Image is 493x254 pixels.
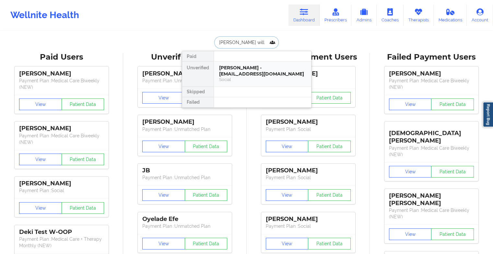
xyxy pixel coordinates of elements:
a: Admins [351,5,377,26]
p: Payment Plan : Medical Care Biweekly (NEW) [389,207,474,220]
a: Therapists [404,5,434,26]
button: View [19,98,62,110]
div: Paid [182,51,214,62]
a: Medications [434,5,467,26]
button: Patient Data [185,141,228,152]
div: Failed [182,97,214,108]
div: [PERSON_NAME] [266,215,351,223]
p: Payment Plan : Medical Care + Therapy Monthly (NEW) [19,236,104,249]
div: Skipped [182,87,214,97]
button: Patient Data [308,92,351,104]
div: [PERSON_NAME] [19,70,104,77]
button: View [266,238,309,249]
button: View [389,228,432,240]
div: [PERSON_NAME] [266,167,351,174]
div: [DEMOGRAPHIC_DATA][PERSON_NAME] [389,125,474,144]
div: [PERSON_NAME] [19,180,104,187]
button: View [142,141,185,152]
button: View [389,166,432,178]
div: Oyelade Efe [142,215,227,223]
p: Payment Plan : Medical Care Biweekly (NEW) [389,77,474,90]
div: [PERSON_NAME] [142,70,227,77]
div: [PERSON_NAME] [PERSON_NAME] [389,192,474,207]
p: Payment Plan : Social [266,223,351,229]
button: View [142,92,185,104]
p: Payment Plan : Medical Care Biweekly (NEW) [19,77,104,90]
button: View [142,238,185,249]
button: Patient Data [62,154,104,165]
button: View [142,189,185,201]
button: Patient Data [431,228,474,240]
button: View [266,141,309,152]
button: View [19,202,62,214]
p: Payment Plan : Social [266,174,351,181]
div: Unverified Users [128,52,242,62]
div: Unverified [182,62,214,87]
div: Social [219,77,306,82]
div: [PERSON_NAME] - [EMAIL_ADDRESS][DOMAIN_NAME] [219,65,306,77]
p: Payment Plan : Medical Care Biweekly (NEW) [19,133,104,145]
a: Prescribers [320,5,352,26]
a: Dashboard [288,5,320,26]
button: Patient Data [62,98,104,110]
div: [PERSON_NAME] [389,70,474,77]
a: Coaches [377,5,404,26]
button: Patient Data [431,98,474,110]
a: Report Bug [483,102,493,127]
button: Patient Data [308,238,351,249]
div: [PERSON_NAME] [142,118,227,126]
div: Deki Test W-OOP [19,228,104,236]
a: Account [467,5,493,26]
p: Payment Plan : Social [19,187,104,194]
div: Paid Users [5,52,119,62]
button: View [19,154,62,165]
button: Patient Data [185,189,228,201]
div: JB [142,167,227,174]
p: Payment Plan : Unmatched Plan [142,77,227,84]
p: Payment Plan : Unmatched Plan [142,223,227,229]
p: Payment Plan : Unmatched Plan [142,174,227,181]
div: [PERSON_NAME] [19,125,104,132]
button: Patient Data [431,166,474,178]
p: Payment Plan : Medical Care Biweekly (NEW) [389,145,474,158]
button: Patient Data [185,238,228,249]
button: Patient Data [308,189,351,201]
div: [PERSON_NAME] [266,118,351,126]
button: Patient Data [308,141,351,152]
p: Payment Plan : Unmatched Plan [142,126,227,133]
button: View [389,98,432,110]
div: Failed Payment Users [374,52,488,62]
p: Payment Plan : Social [266,126,351,133]
button: Patient Data [62,202,104,214]
button: View [266,189,309,201]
